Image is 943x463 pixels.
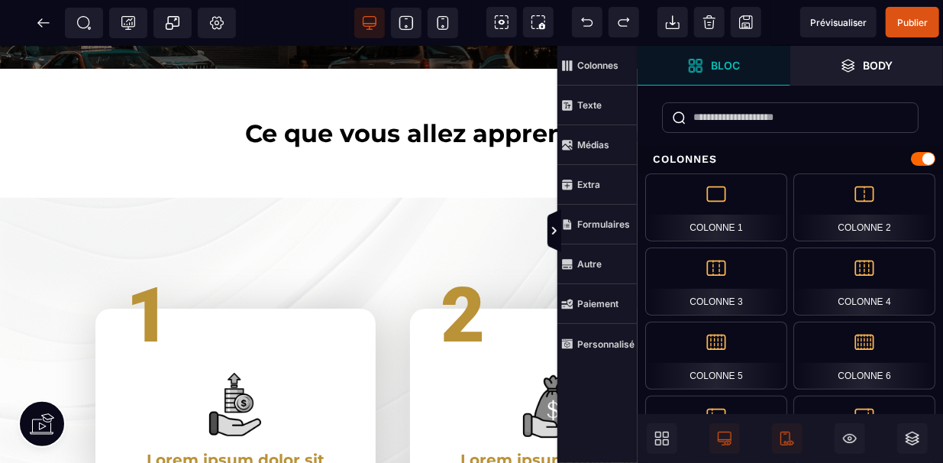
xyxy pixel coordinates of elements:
[557,324,638,364] span: Personnalisé
[557,86,638,125] span: Texte
[557,284,638,324] span: Paiement
[826,322,903,398] img: 5006afe1736ba47c95883e7747e2f33b_3.png
[557,46,638,86] span: Colonnes
[28,8,59,38] span: Retour
[153,8,192,38] span: Créer une alerte modale
[557,165,638,205] span: Extra
[461,405,644,442] b: Lorem ipsum dolor sit amet,
[793,322,935,390] div: Colonne 6
[608,73,854,102] span: dans ce webinaire :
[645,322,787,390] div: Colonne 5
[577,298,618,309] strong: Paiement
[572,7,602,37] span: Défaire
[577,139,609,151] strong: Médias
[897,423,928,454] span: Ouvrir les calques
[65,8,103,38] span: Métadata SEO
[165,15,180,31] span: Popup
[486,7,517,37] span: Voir les composants
[147,405,329,442] b: Lorem ipsum dolor sit amet,
[441,217,660,322] h1: 2
[657,7,688,37] span: Importer
[391,8,421,38] span: Voir tablette
[810,17,867,28] span: Prévisualiser
[577,338,635,350] strong: Personnalisé
[523,7,554,37] span: Capture d'écran
[864,60,893,71] strong: Body
[694,7,725,37] span: Nettoyage
[577,179,600,190] strong: Extra
[121,15,136,31] span: Tracking
[800,7,877,37] span: Aperçu
[577,258,602,270] strong: Autre
[557,205,638,244] span: Formulaires
[897,17,928,28] span: Publier
[609,7,639,37] span: Rétablir
[557,244,638,284] span: Autre
[197,322,273,398] img: 5006afe1736ba47c95883e7747e2f33b_3.png
[645,248,787,316] div: Colonne 3
[638,145,943,173] div: Colonnes
[793,248,935,316] div: Colonne 4
[709,423,740,454] span: Afficher le desktop
[512,322,588,398] img: dc9ae76d5d7df4e228bdf9d4f9264136_4.png
[577,60,618,71] strong: Colonnes
[557,125,638,165] span: Médias
[638,46,790,86] span: Ouvrir les blocs
[126,217,345,322] h1: 1
[711,60,740,71] strong: Bloc
[428,8,458,38] span: Voir mobile
[209,15,224,31] span: Réglages Body
[793,173,935,241] div: Colonne 2
[772,423,803,454] span: Afficher le mobile
[645,173,787,241] div: Colonne 1
[109,8,147,38] span: Code de suivi
[886,7,939,37] span: Enregistrer le contenu
[647,423,677,454] span: Ouvrir les blocs
[731,7,761,37] span: Enregistrer
[198,8,236,38] span: Favicon
[354,8,385,38] span: Voir bureau
[835,423,865,454] span: Masquer le bloc
[76,15,92,31] span: SEO
[790,46,943,86] span: Ouvrir les calques
[638,209,653,254] span: Afficher les vues
[577,219,630,230] strong: Formulaires
[577,99,602,111] strong: Texte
